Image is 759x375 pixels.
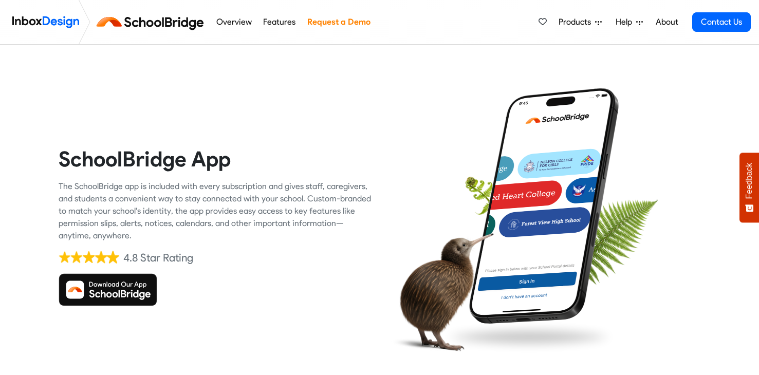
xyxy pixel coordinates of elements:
[213,12,254,32] a: Overview
[59,180,372,242] div: The SchoolBridge app is included with every subscription and gives staff, caregivers, and student...
[554,12,606,32] a: Products
[387,223,494,360] img: kiwi_bird.png
[261,12,299,32] a: Features
[739,153,759,222] button: Feedback - Show survey
[59,273,157,306] img: Download SchoolBridge App
[440,318,618,356] img: shadow.png
[745,163,754,199] span: Feedback
[461,87,626,325] img: phone.png
[59,146,372,172] heading: SchoolBridge App
[304,12,373,32] a: Request a Demo
[559,16,595,28] span: Products
[612,12,647,32] a: Help
[653,12,681,32] a: About
[95,10,210,34] img: schoolbridge logo
[616,16,636,28] span: Help
[123,250,193,266] div: 4.8 Star Rating
[692,12,751,32] a: Contact Us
